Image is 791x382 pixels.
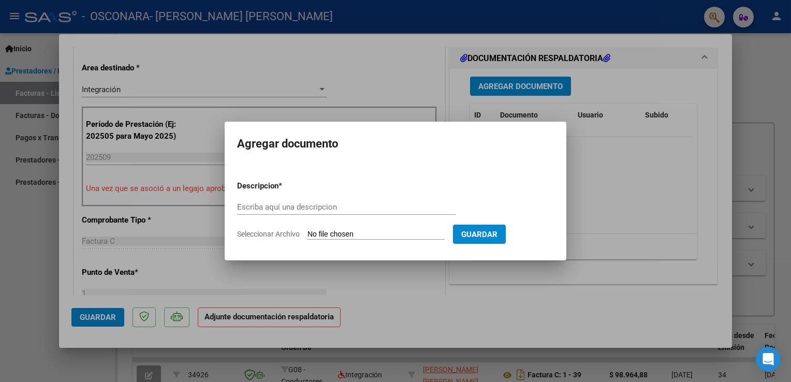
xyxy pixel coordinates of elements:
[756,347,781,372] div: Open Intercom Messenger
[453,225,506,244] button: Guardar
[237,230,300,238] span: Seleccionar Archivo
[237,180,332,192] p: Descripcion
[237,134,554,154] h2: Agregar documento
[461,230,497,239] span: Guardar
